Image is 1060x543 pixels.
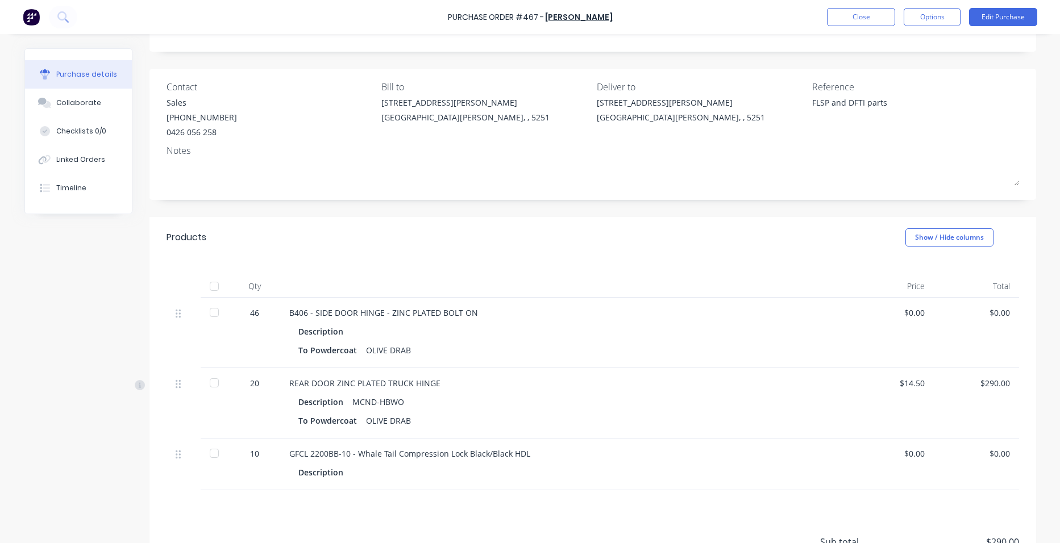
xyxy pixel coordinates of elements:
button: Checklists 0/0 [25,117,132,145]
div: Purchase details [56,69,117,80]
div: Description [298,464,352,481]
div: $0.00 [858,307,925,319]
div: $0.00 [858,448,925,460]
div: OLIVE DRAB [366,342,411,358]
div: $0.00 [943,307,1010,319]
div: [STREET_ADDRESS][PERSON_NAME] [597,97,765,108]
div: Total [934,275,1019,298]
div: Qty [229,275,280,298]
div: Price [849,275,934,298]
button: Close [827,8,895,26]
button: Options [904,8,961,26]
div: Notes [167,144,1019,157]
img: Factory [23,9,40,26]
div: [GEOGRAPHIC_DATA][PERSON_NAME], , 5251 [381,111,550,123]
div: Deliver to [597,80,804,94]
button: Edit Purchase [969,8,1037,26]
button: Purchase details [25,60,132,89]
div: [STREET_ADDRESS][PERSON_NAME] [381,97,550,108]
div: 10 [238,448,271,460]
div: Linked Orders [56,154,105,165]
div: Bill to [381,80,588,94]
div: Description [298,323,352,340]
button: Timeline [25,174,132,202]
div: [GEOGRAPHIC_DATA][PERSON_NAME], , 5251 [597,111,765,123]
div: Timeline [56,183,86,193]
button: Show / Hide columns [905,228,994,247]
div: Contact [167,80,373,94]
div: Collaborate [56,98,101,108]
div: OLIVE DRAB [366,412,411,429]
div: 0426 056 258 [167,126,237,138]
button: Collaborate [25,89,132,117]
div: Products [167,231,206,244]
div: GFCL 2200BB-10 - Whale Tail Compression Lock Black/Black HDL [289,448,839,460]
textarea: FLSP and DFTI parts [812,97,954,122]
button: Linked Orders [25,145,132,174]
div: [PHONE_NUMBER] [167,111,237,123]
div: 46 [238,307,271,319]
a: [PERSON_NAME] [545,11,613,23]
div: Reference [812,80,1019,94]
div: MCND-HBWO [352,394,404,410]
div: 20 [238,377,271,389]
div: REAR DOOR ZINC PLATED TRUCK HINGE [289,377,839,389]
div: Sales [167,97,237,108]
div: B406 - SIDE DOOR HINGE - ZINC PLATED BOLT ON [289,307,839,319]
div: $14.50 [858,377,925,389]
div: To Powdercoat [298,342,366,358]
div: Checklists 0/0 [56,126,106,136]
div: To Powdercoat [298,412,366,429]
div: $0.00 [943,448,1010,460]
div: Purchase Order #467 - [448,11,544,23]
div: Description [298,394,352,410]
div: $290.00 [943,377,1010,389]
